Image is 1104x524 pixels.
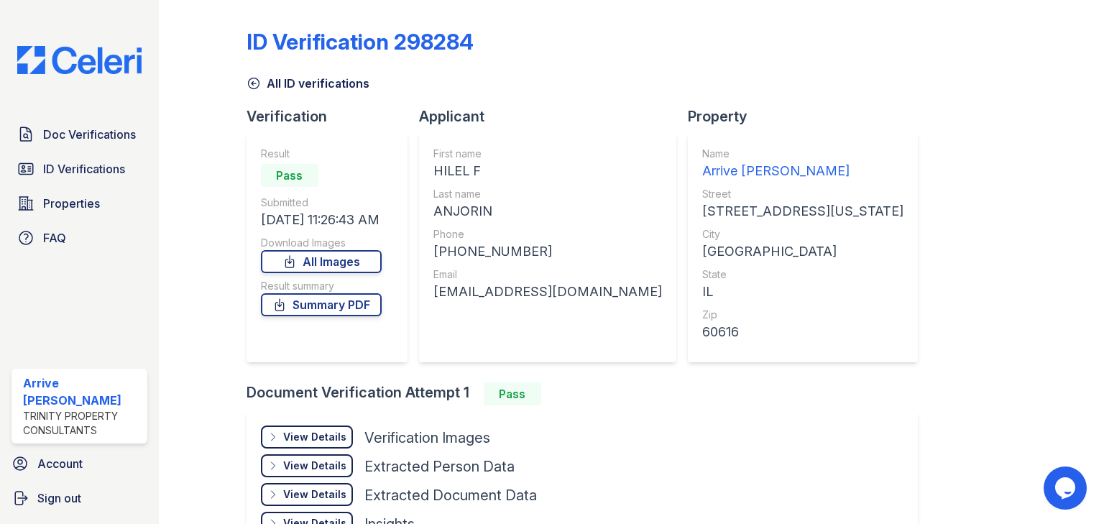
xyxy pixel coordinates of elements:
a: All Images [261,250,382,273]
div: Last name [433,187,662,201]
div: Submitted [261,196,382,210]
div: Arrive [PERSON_NAME] [702,161,903,181]
a: ID Verifications [11,155,147,183]
div: Name [702,147,903,161]
div: [STREET_ADDRESS][US_STATE] [702,201,903,221]
div: Download Images [261,236,382,250]
div: Street [702,187,903,201]
div: ANJORIN [433,201,662,221]
div: Phone [433,227,662,242]
div: [PHONE_NUMBER] [433,242,662,262]
div: Verification [247,106,419,127]
div: Result summary [261,279,382,293]
span: ID Verifications [43,160,125,178]
a: Account [6,449,153,478]
div: [DATE] 11:26:43 AM [261,210,382,230]
div: Arrive [PERSON_NAME] [23,374,142,409]
span: Properties [43,195,100,212]
div: Pass [484,382,541,405]
div: Email [433,267,662,282]
a: Doc Verifications [11,120,147,149]
div: Document Verification Attempt 1 [247,382,929,405]
a: All ID verifications [247,75,369,92]
a: Sign out [6,484,153,512]
div: Pass [261,164,318,187]
div: Result [261,147,382,161]
div: Extracted Document Data [364,485,537,505]
div: City [702,227,903,242]
a: Summary PDF [261,293,382,316]
div: View Details [283,459,346,473]
a: FAQ [11,224,147,252]
div: Applicant [419,106,688,127]
img: CE_Logo_Blue-a8612792a0a2168367f1c8372b55b34899dd931a85d93a1a3d3e32e68fde9ad4.png [6,46,153,74]
div: [GEOGRAPHIC_DATA] [702,242,903,262]
div: Property [688,106,929,127]
div: Verification Images [364,428,490,448]
div: Extracted Person Data [364,456,515,477]
span: Sign out [37,489,81,507]
a: Properties [11,189,147,218]
div: Trinity Property Consultants [23,409,142,438]
div: HILEL F [433,161,662,181]
div: ID Verification 298284 [247,29,474,55]
span: Account [37,455,83,472]
div: IL [702,282,903,302]
div: View Details [283,430,346,444]
div: 60616 [702,322,903,342]
div: First name [433,147,662,161]
div: View Details [283,487,346,502]
span: FAQ [43,229,66,247]
div: [EMAIL_ADDRESS][DOMAIN_NAME] [433,282,662,302]
div: State [702,267,903,282]
span: Doc Verifications [43,126,136,143]
a: Name Arrive [PERSON_NAME] [702,147,903,181]
div: Zip [702,308,903,322]
iframe: chat widget [1044,466,1090,510]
